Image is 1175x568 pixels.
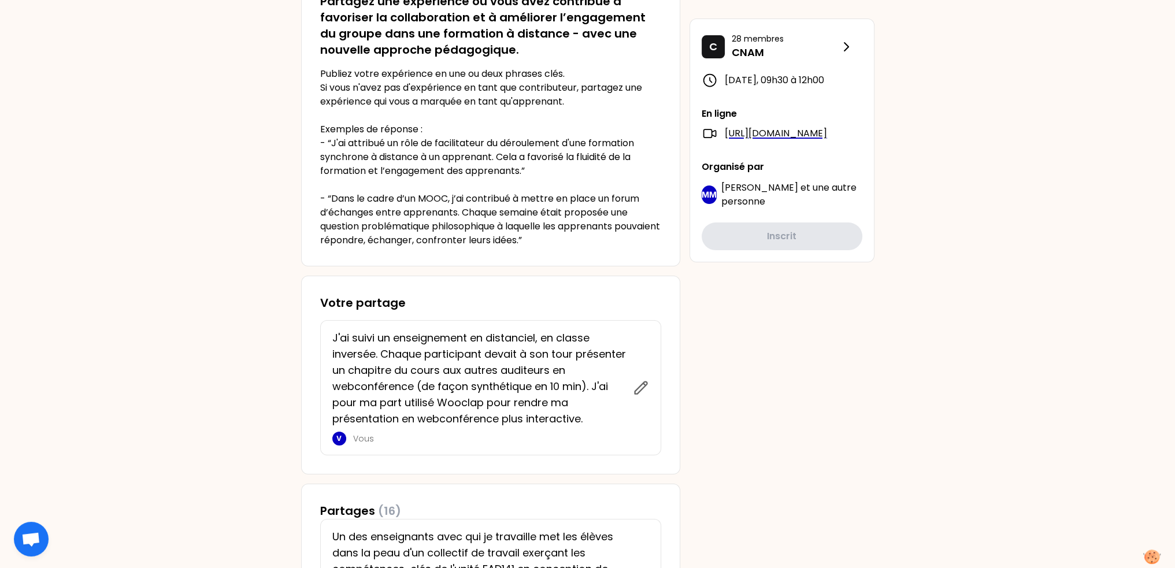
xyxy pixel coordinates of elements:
p: MM [702,189,717,201]
span: une autre personne [721,181,857,208]
p: Vous [353,433,626,444]
span: (16) [378,503,401,519]
div: Ouvrir le chat [14,522,49,556]
div: [DATE] , 09h30 à 12h00 [702,72,862,88]
h3: Votre partage [320,295,661,311]
p: J'ai suivi un enseignement en distanciel, en classe inversée. Chaque participant devait à son tou... [332,330,626,427]
p: En ligne [702,107,862,121]
p: Publiez votre expérience en une ou deux phrases clés. Si vous n'avez pas d'expérience en tant que... [320,67,661,247]
p: 28 membres [732,33,839,44]
button: Inscrit [702,222,862,250]
p: V [336,434,342,443]
p: Organisé par [702,160,862,174]
h3: Partages [320,503,401,519]
p: C [709,39,717,55]
p: CNAM [732,44,839,61]
a: [URL][DOMAIN_NAME] [725,127,827,140]
p: et [721,181,862,209]
span: [PERSON_NAME] [721,181,798,194]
